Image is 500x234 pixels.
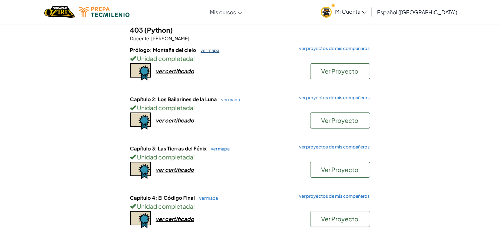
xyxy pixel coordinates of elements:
a: ver proyectos de mis compañeros [296,96,370,100]
span: Ver Proyecto [321,67,359,75]
span: ! [194,153,195,161]
span: Español ([GEOGRAPHIC_DATA]) [377,9,457,16]
span: Capítulo 2: Los Bailarines de la Luna [130,96,218,102]
span: Capítulo 4: El Código Final [130,194,196,201]
span: Mis cursos [210,9,236,16]
button: Ver Proyecto [310,113,370,128]
img: avatar [321,7,332,18]
div: ver certificado [156,166,194,173]
a: ver mapa [208,146,230,151]
a: ver mapa [218,97,240,102]
span: Docente [130,35,150,41]
div: ver certificado [156,215,194,222]
img: certificate-icon.png [130,211,151,228]
img: certificate-icon.png [130,63,151,81]
span: (Python) [145,26,173,34]
a: ver proyectos de mis compañeros [296,145,370,149]
a: ver mapa [198,48,220,53]
a: Mis cursos [207,3,245,21]
span: Unidad completada [136,153,194,161]
span: Unidad completada [136,104,194,112]
span: Ver Proyecto [321,117,359,124]
span: Mi Cuenta [335,8,366,15]
button: Ver Proyecto [310,211,370,227]
div: ver certificado [156,68,194,75]
span: ! [194,55,195,62]
a: ver proyectos de mis compañeros [296,46,370,51]
a: Español ([GEOGRAPHIC_DATA]) [374,3,461,21]
span: Capítulo 3: Las Tierras del Fénix [130,145,208,151]
a: ver certificado [130,215,194,222]
a: ver proyectos de mis compañeros [296,194,370,198]
img: Tecmilenio logo [79,7,130,17]
a: Mi Cuenta [317,1,370,22]
span: : [150,35,151,41]
span: 403 [130,26,145,34]
a: ver certificado [130,117,194,124]
button: Ver Proyecto [310,63,370,79]
a: ver certificado [130,68,194,75]
a: ver certificado [130,166,194,173]
span: Unidad completada [136,202,194,210]
span: Prólogo: Montaña del cielo [130,47,198,53]
span: ! [194,104,195,112]
span: Ver Proyecto [321,166,359,173]
a: Ozaria by CodeCombat logo [44,5,75,19]
img: certificate-icon.png [130,162,151,179]
span: [PERSON_NAME] [151,35,190,41]
button: Ver Proyecto [310,162,370,178]
div: ver certificado [156,117,194,124]
img: Home [44,5,75,19]
a: ver mapa [196,195,218,201]
img: certificate-icon.png [130,113,151,130]
span: ! [194,202,195,210]
span: Unidad completada [136,55,194,62]
span: Ver Proyecto [321,215,359,223]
